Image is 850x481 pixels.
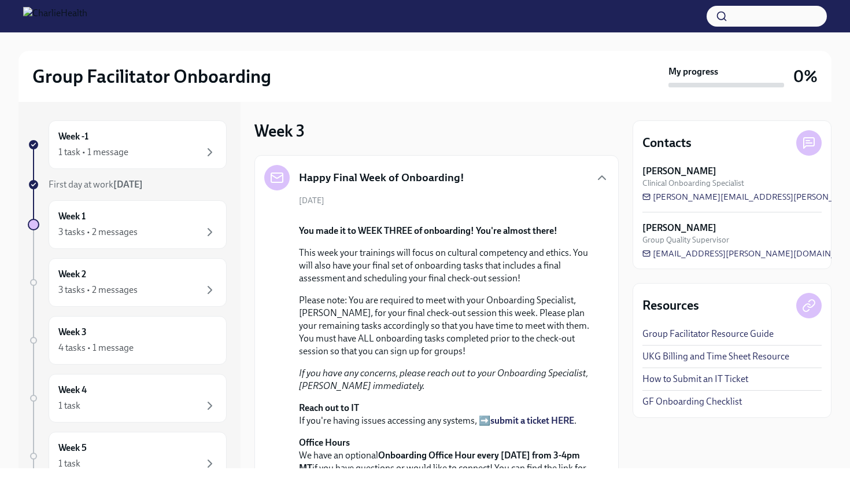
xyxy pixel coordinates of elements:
a: GF Onboarding Checklist [642,395,742,408]
strong: You made it to WEEK THREE of onboarding! You're almost there! [299,225,557,236]
strong: Onboarding Office Hour every [DATE] from 3-4pm MT [299,450,580,473]
img: CharlieHealth [23,7,87,25]
h3: Week 3 [254,120,305,141]
div: 4 tasks • 1 message [58,342,134,354]
a: Week 13 tasks • 2 messages [28,200,227,249]
span: [DATE] [299,195,324,206]
a: Week 41 task [28,374,227,423]
span: Clinical Onboarding Specialist [642,178,744,189]
div: 3 tasks • 2 messages [58,284,138,296]
p: If you're having issues accessing any systems, ➡️ . [299,402,590,427]
a: UKG Billing and Time Sheet Resource [642,350,789,363]
h6: Week 2 [58,268,86,281]
a: How to Submit an IT Ticket [642,373,748,385]
strong: Office Hours [299,437,350,448]
span: First day at work [49,179,143,190]
div: 3 tasks • 2 messages [58,226,138,238]
strong: Reach out to IT [299,402,359,413]
a: First day at work[DATE] [28,178,227,191]
h6: Week 1 [58,210,86,223]
a: Week 51 task [28,432,227,480]
h6: Week -1 [58,130,88,143]
a: Week 23 tasks • 2 messages [28,258,227,307]
div: 1 task • 1 message [58,146,128,159]
a: submit a ticket HERE [490,415,574,426]
h6: Week 5 [58,442,87,454]
em: If you have any concerns, please reach out to your Onboarding Specialist, [PERSON_NAME] immediately. [299,368,588,391]
h4: Resources [642,297,699,314]
h3: 0% [793,66,818,87]
strong: [PERSON_NAME] [642,165,716,178]
strong: My progress [668,65,718,78]
h5: Happy Final Week of Onboarding! [299,170,464,185]
span: Group Quality Supervisor [642,234,729,245]
a: Group Facilitator Resource Guide [642,328,774,340]
p: This week your trainings will focus on cultural competency and ethics. You will also have your fi... [299,247,590,285]
div: 1 task [58,399,80,412]
p: Please note: You are required to meet with your Onboarding Specialist, [PERSON_NAME], for your fi... [299,294,590,358]
div: 1 task [58,457,80,470]
h4: Contacts [642,134,692,152]
h6: Week 4 [58,384,87,396]
strong: [DATE] [113,179,143,190]
a: Week 34 tasks • 1 message [28,316,227,365]
h6: Week 3 [58,326,87,339]
a: Week -11 task • 1 message [28,120,227,169]
h2: Group Facilitator Onboarding [32,65,271,88]
strong: [PERSON_NAME] [642,222,716,234]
